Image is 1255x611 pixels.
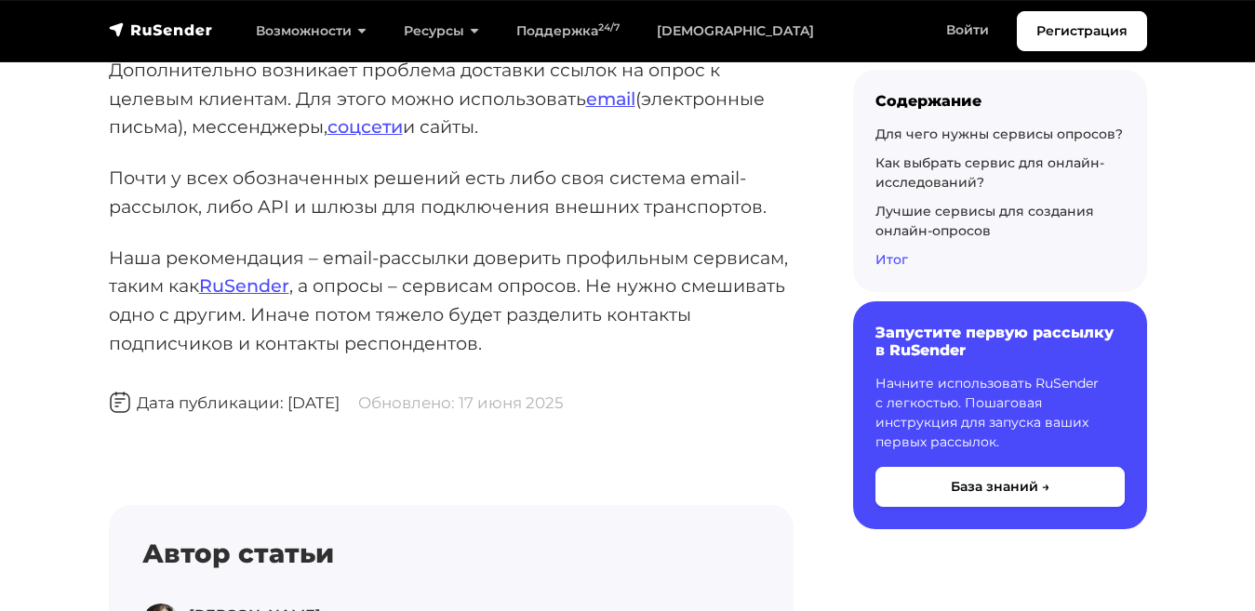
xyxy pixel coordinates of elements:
[1017,11,1147,51] a: Регистрация
[598,21,620,33] sup: 24/7
[853,301,1147,529] a: Запустите первую рассылку в RuSender Начните использовать RuSender с легкостью. Пошаговая инструк...
[109,164,794,220] p: Почти у всех обозначенных решений есть либо своя система email-рассылок, либо API и шлюзы для под...
[875,375,1125,453] p: Начните использовать RuSender с легкостью. Пошаговая инструкция для запуска ваших первых рассылок.
[875,126,1123,142] a: Для чего нужны сервисы опросов?
[875,251,908,268] a: Итог
[109,56,794,141] p: Дополнительно возникает проблема доставки ссылок на опрос к целевым клиентам. Для этого можно исп...
[109,244,794,358] p: Наша рекомендация – email-рассылки доверить профильным сервисам, таким как , а опросы – сервисам ...
[875,203,1094,239] a: Лучшие сервисы для создания онлайн-опросов
[498,12,638,50] a: Поддержка24/7
[109,393,340,412] span: Дата публикации: [DATE]
[586,87,635,110] a: email
[358,393,564,412] span: Обновлено: 17 июня 2025
[875,324,1125,359] h6: Запустите первую рассылку в RuSender
[875,92,1125,110] div: Содержание
[109,20,213,39] img: RuSender
[385,12,498,50] a: Ресурсы
[237,12,385,50] a: Возможности
[109,392,131,414] img: Дата публикации
[199,274,289,297] a: RuSender
[875,154,1104,191] a: Как выбрать сервис для онлайн-исследований?
[142,538,760,570] h4: Автор статьи
[638,12,833,50] a: [DEMOGRAPHIC_DATA]
[928,11,1008,49] a: Войти
[327,115,403,138] a: соцсети
[875,468,1125,508] button: База знаний →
